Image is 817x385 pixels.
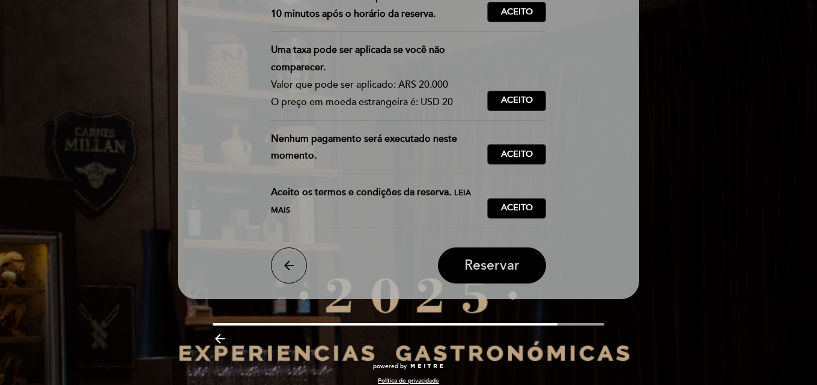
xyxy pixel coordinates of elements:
div: Uma taxa pode ser aplicada se você não comparecer. [271,41,478,76]
span: Leia mais [271,188,471,215]
div: O preço em moeda estrangeira é: USD 20 [271,94,478,111]
div: Nenhum pagamento será executado neste momento. [271,130,488,165]
span: Aceito [501,6,533,19]
button: arrow_back [271,247,307,283]
span: Reservar [464,257,520,274]
div: Valor que pode ser aplicado: ARS 20.000 [271,76,478,94]
button: Aceito [487,144,546,165]
i: arrow_backward [213,332,227,346]
button: Aceito [487,2,546,22]
button: Aceito [487,198,546,219]
span: Aceito [501,202,533,214]
button: Aceito [487,91,546,111]
span: powered by [373,362,407,371]
span: Aceito [501,94,533,107]
a: Política de privacidade [378,377,439,385]
i: arrow_back [282,258,296,273]
img: MEITRE [410,363,444,369]
div: Aceito os termos e condições da reserva. [271,184,488,219]
a: powered by [373,362,444,371]
span: Aceito [501,148,533,161]
button: Reservar [438,247,546,283]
